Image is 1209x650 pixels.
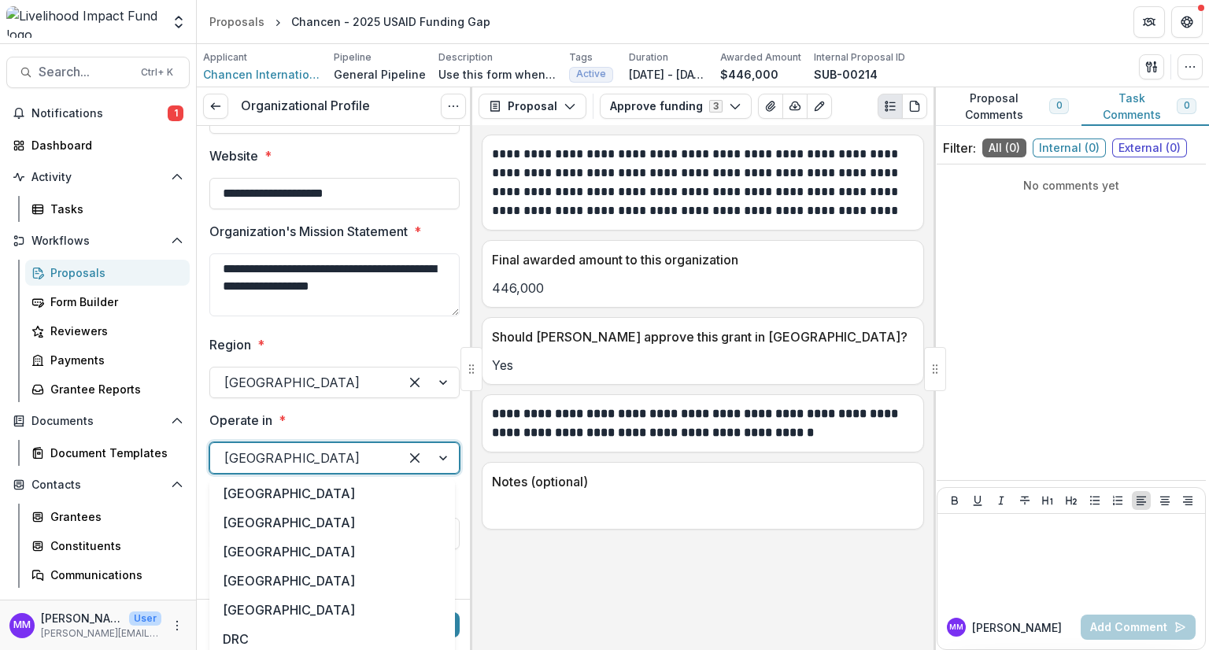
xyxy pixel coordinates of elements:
[902,94,927,119] button: PDF view
[438,50,493,65] p: Description
[25,376,190,402] a: Grantee Reports
[878,94,903,119] button: Plaintext view
[209,146,258,165] p: Website
[25,440,190,466] a: Document Templates
[209,222,408,241] p: Organization's Mission Statement
[629,50,668,65] p: Duration
[168,105,183,121] span: 1
[492,250,908,269] p: Final awarded amount to this organization
[1081,87,1209,126] button: Task Comments
[334,50,372,65] p: Pipeline
[438,66,556,83] p: Use this form when you need to skip straight to the Funding Decision stage in the General Pipelin...
[209,13,264,30] div: Proposals
[31,415,165,428] span: Documents
[814,50,905,65] p: Internal Proposal ID
[945,491,964,510] button: Bold
[492,356,914,375] p: Yes
[50,537,177,554] div: Constituents
[13,620,31,630] div: Miriam Mwangi
[209,411,272,430] p: Operate in
[6,594,190,619] button: Open Data & Reporting
[629,66,708,83] p: [DATE] - [DATE]
[1184,100,1189,111] span: 0
[203,10,271,33] a: Proposals
[1171,6,1203,38] button: Get Help
[203,50,247,65] p: Applicant
[25,289,190,315] a: Form Builder
[1085,491,1104,510] button: Bullet List
[25,347,190,373] a: Payments
[39,65,131,79] span: Search...
[168,616,187,635] button: More
[25,196,190,222] a: Tasks
[213,567,452,596] div: [GEOGRAPHIC_DATA]
[600,94,752,119] button: Approve funding3
[569,50,593,65] p: Tags
[402,370,427,395] div: Clear selected options
[1033,138,1106,157] span: Internal ( 0 )
[213,479,452,508] div: [GEOGRAPHIC_DATA]
[441,94,466,119] button: Options
[968,491,987,510] button: Underline
[1038,491,1057,510] button: Heading 1
[50,201,177,217] div: Tasks
[50,323,177,339] div: Reviewers
[1081,615,1196,640] button: Add Comment
[1056,100,1062,111] span: 0
[31,107,168,120] span: Notifications
[129,611,161,626] p: User
[50,381,177,397] div: Grantee Reports
[213,508,452,537] div: [GEOGRAPHIC_DATA]
[31,235,165,248] span: Workflows
[6,132,190,158] a: Dashboard
[50,264,177,281] div: Proposals
[1132,491,1151,510] button: Align Left
[291,13,490,30] div: Chancen - 2025 USAID Funding Gap
[492,327,908,346] p: Should [PERSON_NAME] approve this grant in [GEOGRAPHIC_DATA]?
[6,472,190,497] button: Open Contacts
[402,445,427,471] div: Clear selected options
[6,101,190,126] button: Notifications1
[203,66,321,83] a: Chancen International
[6,164,190,190] button: Open Activity
[41,610,123,626] p: [PERSON_NAME]
[31,478,165,492] span: Contacts
[1155,491,1174,510] button: Align Center
[209,335,251,354] p: Region
[720,50,801,65] p: Awarded Amount
[213,537,452,567] div: [GEOGRAPHIC_DATA]
[992,491,1011,510] button: Italicize
[334,66,426,83] p: General Pipeline
[576,68,606,79] span: Active
[1062,491,1081,510] button: Heading 2
[1133,6,1165,38] button: Partners
[1015,491,1034,510] button: Strike
[50,508,177,525] div: Grantees
[31,171,165,184] span: Activity
[982,138,1026,157] span: All ( 0 )
[31,137,177,153] div: Dashboard
[949,623,963,631] div: Miriam Mwangi
[6,57,190,88] button: Search...
[213,596,452,625] div: [GEOGRAPHIC_DATA]
[814,66,878,83] p: SUB-00214
[25,533,190,559] a: Constituents
[1108,491,1127,510] button: Ordered List
[492,279,914,297] p: 446,000
[6,408,190,434] button: Open Documents
[720,66,778,83] p: $446,000
[479,94,586,119] button: Proposal
[50,567,177,583] div: Communications
[1112,138,1187,157] span: External ( 0 )
[50,445,177,461] div: Document Templates
[934,87,1081,126] button: Proposal Comments
[50,352,177,368] div: Payments
[6,6,161,38] img: Livelihood Impact Fund logo
[1178,491,1197,510] button: Align Right
[25,318,190,344] a: Reviewers
[203,10,497,33] nav: breadcrumb
[138,64,176,81] div: Ctrl + K
[25,260,190,286] a: Proposals
[241,98,370,113] h3: Organizational Profile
